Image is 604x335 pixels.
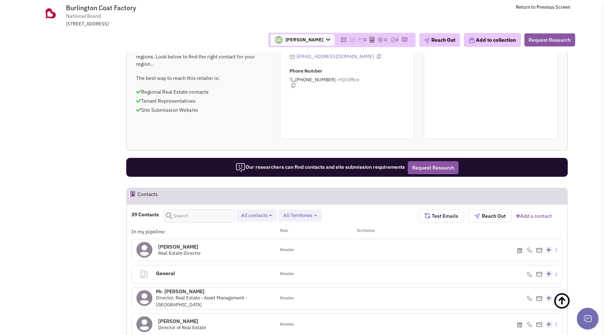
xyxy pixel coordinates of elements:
img: icon-phone.png [527,295,533,301]
p: Site Submission Website [136,106,270,114]
img: icon-phone.png [527,247,533,253]
span: Burlington Coat Factory [66,4,136,12]
span: [PERSON_NAME] [270,34,334,46]
img: icon-phone.png [527,322,533,327]
div: Role [275,228,347,235]
h4: Mr. [PERSON_NAME] [156,288,271,295]
span: Real Estate Director [158,250,201,256]
img: icon-email-active-16.png [358,37,364,43]
p: National Brands often have people to contact for specific regions. Look below to find the right c... [136,46,270,68]
span: Our researchers can find contacts and site submission requirements [235,164,405,170]
a: Back To Top [553,285,589,332]
img: icon-collection-lavender.png [468,37,475,44]
button: Add to collection [464,33,521,47]
a: Return to Previous Screen [516,4,570,10]
h4: [PERSON_NAME] [158,244,201,250]
span: –HQ/Office [336,77,359,83]
h4: [PERSON_NAME] [158,318,206,324]
button: Reach Out [419,33,460,47]
img: clarity_building-linegeneral.png [139,269,149,279]
span: All contacts [241,212,267,218]
span: Director of Real Estate [158,324,206,331]
button: All Territories [281,212,319,220]
img: Email%20Icon.png [536,248,542,253]
button: All contacts [239,212,274,220]
img: 4gsb4SvoTEGolcWcxLFjKw.png [275,36,283,44]
img: icon-email-active-16.png [289,54,295,60]
img: icon-phone.png [289,77,295,83]
span: [PHONE_NUMBER] [289,77,414,88]
img: icon-phone.png [527,271,533,277]
img: TaskCount.png [390,37,396,43]
span: Retailer [280,247,294,253]
span: 0 [396,37,399,43]
button: Request Research [524,33,575,46]
div: [STREET_ADDRESS] [66,21,255,28]
img: icon-researcher-20.png [235,163,246,173]
a: Add a contact [516,212,552,220]
img: Email%20Icon.png [536,272,542,277]
img: icon-dealamount.png [377,37,383,43]
h2: Contacts [137,188,158,204]
input: Search [164,209,235,222]
a: [EMAIL_ADDRESS][DOMAIN_NAME] [296,53,374,60]
p: The best way to reach this retailer is: [136,74,270,82]
div: Territories [347,228,419,235]
h4: 39 Contacts [131,211,159,218]
img: icon-note.png [349,37,355,43]
span: All Territories [283,212,312,218]
span: Retailer [280,322,294,327]
button: Reach Out [468,209,511,222]
span: 0 [384,37,387,43]
span: Director, Real Estate - Asset Management - [GEOGRAPHIC_DATA] [156,295,247,308]
img: research-icon.png [402,37,407,43]
div: In my pipeline: [131,228,275,235]
img: Email%20Icon.png [536,322,542,327]
p: Tenant Representatives [136,97,270,105]
span: Retailer [280,295,294,301]
span: Test Emails [430,213,458,219]
span: National Brand [66,12,101,20]
img: plane.png [424,38,430,44]
h4: General [153,265,263,281]
p: Regional Real Estate contacts [136,88,270,95]
span: Retailer [280,271,294,277]
img: Email%20Icon.png [536,296,542,301]
button: Test Emails [419,209,464,222]
span: 0 [364,37,367,43]
button: Request Research [408,161,459,174]
p: Phone Number [289,68,414,75]
img: plane.png [474,213,480,219]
